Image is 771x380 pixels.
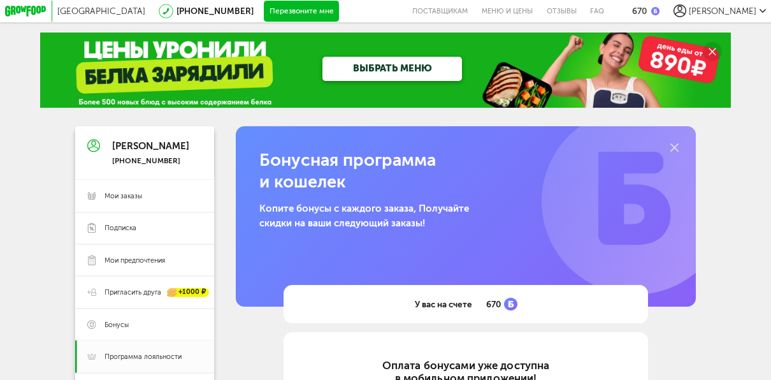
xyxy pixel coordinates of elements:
span: Бонусы [104,320,129,330]
a: ВЫБРАТЬ МЕНЮ [322,57,461,81]
span: Подписка [104,223,136,233]
img: bonus_b.cdccf46.png [651,7,659,15]
span: Мои заказы [104,191,142,201]
button: Перезвоните мне [264,1,339,22]
div: 670 [632,6,647,16]
span: 670 [486,298,501,311]
span: Мои предпочтения [104,256,165,265]
a: Бонусы [75,309,214,340]
span: [GEOGRAPHIC_DATA] [57,6,145,16]
a: Подписка [75,212,214,244]
img: b.77db1d0.png [542,108,729,295]
span: Пригласить друга [104,288,161,297]
span: [PERSON_NAME] [689,6,756,16]
img: bonus_b.cdccf46.png [504,298,517,311]
span: Программа лояльности [104,352,182,362]
div: [PHONE_NUMBER] [112,156,189,166]
a: Мои предпочтения [75,244,214,276]
a: Программа лояльности [75,340,214,372]
h1: Бонусная программа и кошелек [259,150,557,193]
a: [PHONE_NUMBER] [177,6,254,16]
a: Пригласить друга +1000 ₽ [75,276,214,308]
a: Мои заказы [75,180,214,212]
span: У вас на счете [415,298,472,311]
div: +1000 ₽ [168,288,209,297]
div: [PERSON_NAME] [112,141,189,152]
p: Копите бонусы с каждого заказа, Получайте скидки на ваши следующий заказы! [259,201,493,231]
